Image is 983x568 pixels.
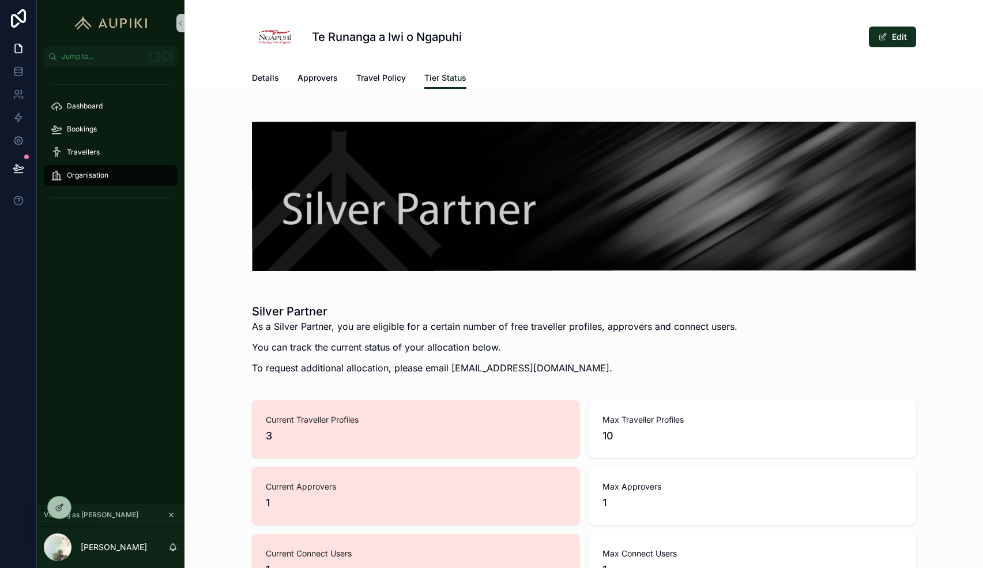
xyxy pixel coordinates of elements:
a: Organisation [44,165,178,186]
a: Dashboard [44,96,178,116]
span: Approvers [297,72,338,84]
p: To request additional allocation, please email [EMAIL_ADDRESS][DOMAIN_NAME]. [252,361,737,375]
a: Tier Status [424,67,466,89]
p: You can track the current status of your allocation below. [252,340,737,354]
h1: Te Runanga a Iwi o Ngapuhi [312,29,462,45]
h1: Silver Partner [252,303,737,319]
span: Organisation [67,171,108,180]
a: Approvers [297,67,338,91]
span: Details [252,72,279,84]
button: Jump to...K [44,46,178,67]
span: Travellers [67,148,100,157]
span: Current Approvers [266,481,566,492]
a: Bookings [44,119,178,140]
div: scrollable content [37,67,184,221]
img: App logo [69,14,153,32]
span: 1 [602,495,902,511]
p: [PERSON_NAME] [81,541,147,553]
span: Current Connect Users [266,548,566,559]
p: As a Silver Partner, you are eligible for a certain number of free traveller profiles, approvers ... [252,319,737,333]
span: K [163,52,172,61]
button: Edit [869,27,916,47]
span: 1 [266,495,566,511]
span: Max Approvers [602,481,902,492]
span: Tier Status [424,72,466,84]
span: Dashboard [67,101,103,111]
span: Max Traveller Profiles [602,414,902,426]
a: Travellers [44,142,178,163]
span: Travel Policy [356,72,406,84]
img: attNGEImRytTsP9Nt13383-Silver-Tier.png [252,122,916,271]
span: 10 [602,428,902,444]
span: Bookings [67,125,97,134]
span: Viewing as [PERSON_NAME] [44,510,138,520]
a: Details [252,67,279,91]
span: 3 [266,428,566,444]
span: Jump to... [62,52,144,61]
a: Travel Policy [356,67,406,91]
span: Max Connect Users [602,548,902,559]
span: Current Traveller Profiles [266,414,566,426]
